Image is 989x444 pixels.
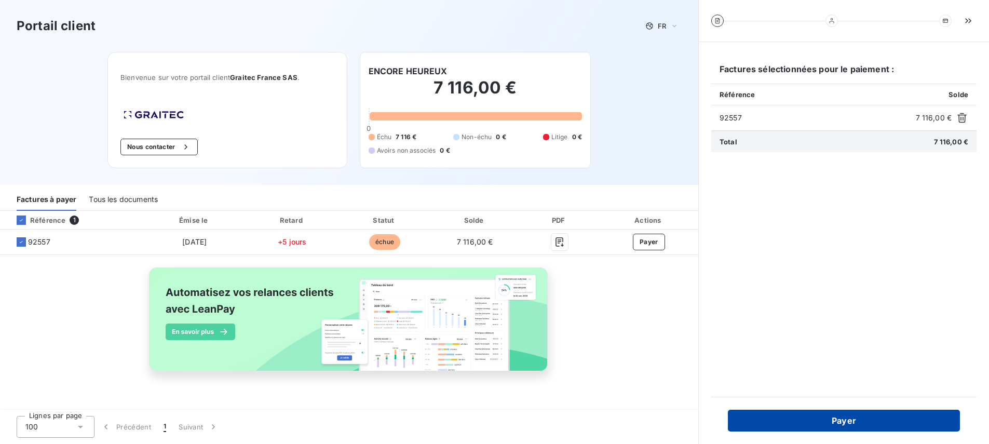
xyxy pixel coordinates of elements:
span: 0 [367,124,371,132]
div: Solde [432,215,518,225]
button: Payer [633,234,665,250]
span: Solde [949,90,968,99]
span: Non-échu [462,132,492,142]
button: Suivant [172,416,225,438]
button: Payer [728,410,960,432]
h6: Factures sélectionnées pour le paiement : [711,63,977,84]
img: banner [140,261,559,389]
span: 0 € [440,146,450,155]
span: 7 116 € [396,132,416,142]
span: 0 € [496,132,506,142]
span: Total [720,138,737,146]
div: Référence [8,216,65,225]
span: 7 116,00 € [457,237,493,246]
span: 92557 [28,237,50,247]
span: 100 [25,422,38,432]
img: Company logo [120,107,187,122]
span: Échu [377,132,392,142]
span: FR [658,22,666,30]
span: 1 [164,422,166,432]
h3: Portail client [17,17,96,35]
span: 7 116,00 € [934,138,969,146]
span: [DATE] [182,237,207,246]
div: Émise le [146,215,243,225]
button: Précédent [94,416,157,438]
span: 7 116,00 € [916,113,952,123]
span: Graitec France SAS [230,73,297,82]
div: Factures à payer [17,189,76,211]
h2: 7 116,00 € [369,77,582,109]
span: +5 jours [278,237,306,246]
h6: ENCORE HEUREUX [369,65,448,77]
div: Retard [248,215,337,225]
span: 92557 [720,113,912,123]
span: échue [369,234,400,250]
span: 0 € [572,132,582,142]
div: Actions [602,215,696,225]
span: Bienvenue sur votre portail client . [120,73,334,82]
div: Statut [341,215,428,225]
span: 1 [70,216,79,225]
span: Litige [551,132,568,142]
span: Référence [720,90,755,99]
div: Tous les documents [89,189,158,211]
div: PDF [521,215,597,225]
button: 1 [157,416,172,438]
button: Nous contacter [120,139,197,155]
span: Avoirs non associés [377,146,436,155]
